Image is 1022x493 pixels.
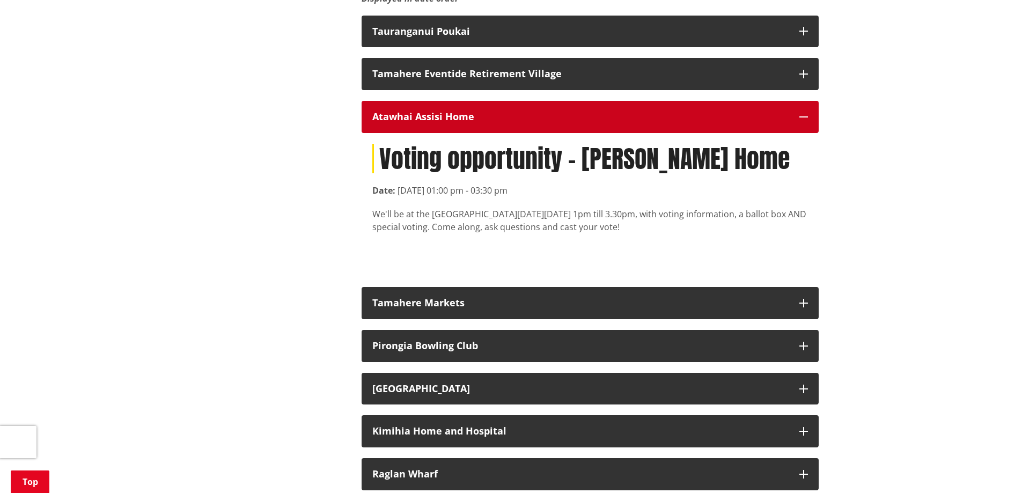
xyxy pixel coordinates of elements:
[362,415,819,447] button: Kimihia Home and Hospital
[372,208,806,233] span: [DATE][DATE] 1pm till 3.30pm, with voting information, a ballot box AND special voting. Come alon...
[372,298,789,308] div: Tamahere Markets
[973,448,1011,487] iframe: Messenger Launcher
[362,16,819,48] button: Tauranganui Poukai
[372,341,789,351] div: Pirongia Bowling Club
[372,208,808,233] div: We'll be at the [GEOGRAPHIC_DATA]
[372,185,395,196] strong: Date:
[372,384,789,394] div: [GEOGRAPHIC_DATA]
[362,330,819,362] button: Pirongia Bowling Club
[372,112,789,122] div: Atawhai Assisi Home
[372,469,789,480] div: Raglan Wharf
[362,458,819,490] button: Raglan Wharf
[11,470,49,493] a: Top
[398,185,508,196] time: [DATE] 01:00 pm - 03:30 pm
[372,26,789,37] div: Tauranganui Poukai
[372,426,789,437] div: Kimihia Home and Hospital
[362,58,819,90] button: Tamahere Eventide Retirement Village
[362,373,819,405] button: [GEOGRAPHIC_DATA]
[372,144,808,173] h1: Voting opportunity - [PERSON_NAME] Home
[362,101,819,133] button: Atawhai Assisi Home
[362,287,819,319] button: Tamahere Markets
[372,69,789,79] div: Tamahere Eventide Retirement Village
